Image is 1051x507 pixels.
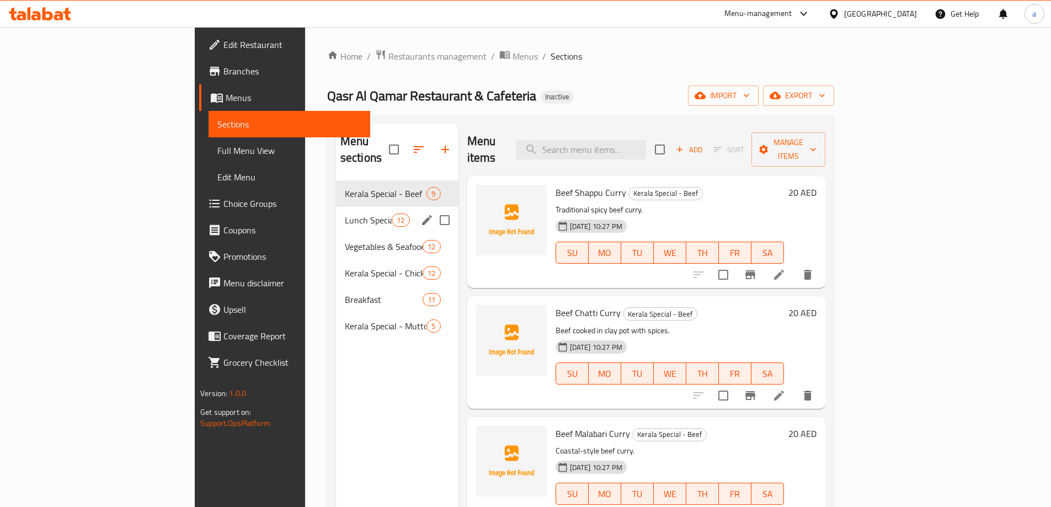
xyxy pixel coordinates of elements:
[556,305,621,321] span: Beef Chatti Curry
[623,308,697,321] span: Kerala Special - Beef
[737,382,764,409] button: Branch-specific-item
[719,242,751,264] button: FR
[223,356,361,369] span: Grocery Checklist
[691,245,714,261] span: TH
[751,483,784,505] button: SA
[556,444,784,458] p: Coastal-style beef curry.
[751,362,784,385] button: SA
[760,136,817,163] span: Manage items
[199,190,370,217] a: Choice Groups
[199,84,370,111] a: Menus
[654,242,686,264] button: WE
[674,143,704,156] span: Add
[423,266,440,280] div: items
[513,50,538,63] span: Menus
[589,483,621,505] button: MO
[723,245,747,261] span: FR
[593,486,617,502] span: MO
[199,270,370,296] a: Menu disclaimer
[217,144,361,157] span: Full Menu View
[223,197,361,210] span: Choice Groups
[327,83,536,108] span: Qasr Al Qamar Restaurant & Cafeteria
[336,233,458,260] div: Vegetables & Seafood12
[556,362,589,385] button: SU
[671,141,707,158] button: Add
[476,426,547,497] img: Beef Malabari Curry
[648,138,671,161] span: Select section
[406,136,432,163] span: Sort sections
[226,91,361,104] span: Menus
[392,215,409,226] span: 12
[345,240,423,253] div: Vegetables & Seafood
[723,486,747,502] span: FR
[844,8,917,20] div: [GEOGRAPHIC_DATA]
[336,260,458,286] div: Kerala Special - Chicken12
[345,214,392,227] div: Lunch Specials
[427,321,440,332] span: 5
[686,242,719,264] button: TH
[556,324,784,338] p: Beef cooked in clay pot with spices.
[654,483,686,505] button: WE
[223,65,361,78] span: Branches
[658,486,682,502] span: WE
[476,185,547,255] img: Beef Shappu Curry
[794,261,821,288] button: delete
[223,303,361,316] span: Upsell
[561,366,584,382] span: SU
[336,176,458,344] nav: Menu sections
[217,170,361,184] span: Edit Menu
[1032,8,1036,20] span: a
[561,245,584,261] span: SU
[336,313,458,339] div: Kerala Special - Mutton5
[629,187,702,200] span: Kerala Special - Beef
[423,268,440,279] span: 12
[336,207,458,233] div: Lunch Specials12edit
[632,428,707,441] div: Kerala Special - Beef
[199,296,370,323] a: Upsell
[737,261,764,288] button: Branch-specific-item
[756,486,780,502] span: SA
[426,187,440,200] div: items
[345,187,427,200] span: Kerala Special - Beef
[772,389,786,402] a: Edit menu item
[763,86,834,106] button: export
[375,49,487,63] a: Restaurants management
[327,49,834,63] nav: breadcrumb
[541,90,574,104] div: Inactive
[199,243,370,270] a: Promotions
[199,31,370,58] a: Edit Restaurant
[345,293,423,306] span: Breakfast
[200,416,270,430] a: Support.OpsPlatform
[423,242,440,252] span: 12
[565,221,627,232] span: [DATE] 10:27 PM
[691,366,714,382] span: TH
[423,293,440,306] div: items
[336,286,458,313] div: Breakfast11
[542,50,546,63] li: /
[541,92,574,102] span: Inactive
[707,141,751,158] span: Select section first
[467,133,503,166] h2: Menu items
[199,323,370,349] a: Coverage Report
[345,266,423,280] div: Kerala Special - Chicken
[688,86,759,106] button: import
[621,483,654,505] button: TU
[556,483,589,505] button: SU
[209,137,370,164] a: Full Menu View
[427,189,440,199] span: 9
[199,58,370,84] a: Branches
[756,366,780,382] span: SA
[756,245,780,261] span: SA
[217,118,361,131] span: Sections
[658,366,682,382] span: WE
[423,295,440,305] span: 11
[199,217,370,243] a: Coupons
[426,319,440,333] div: items
[772,268,786,281] a: Edit menu item
[476,305,547,376] img: Beef Chatti Curry
[199,349,370,376] a: Grocery Checklist
[712,263,735,286] span: Select to update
